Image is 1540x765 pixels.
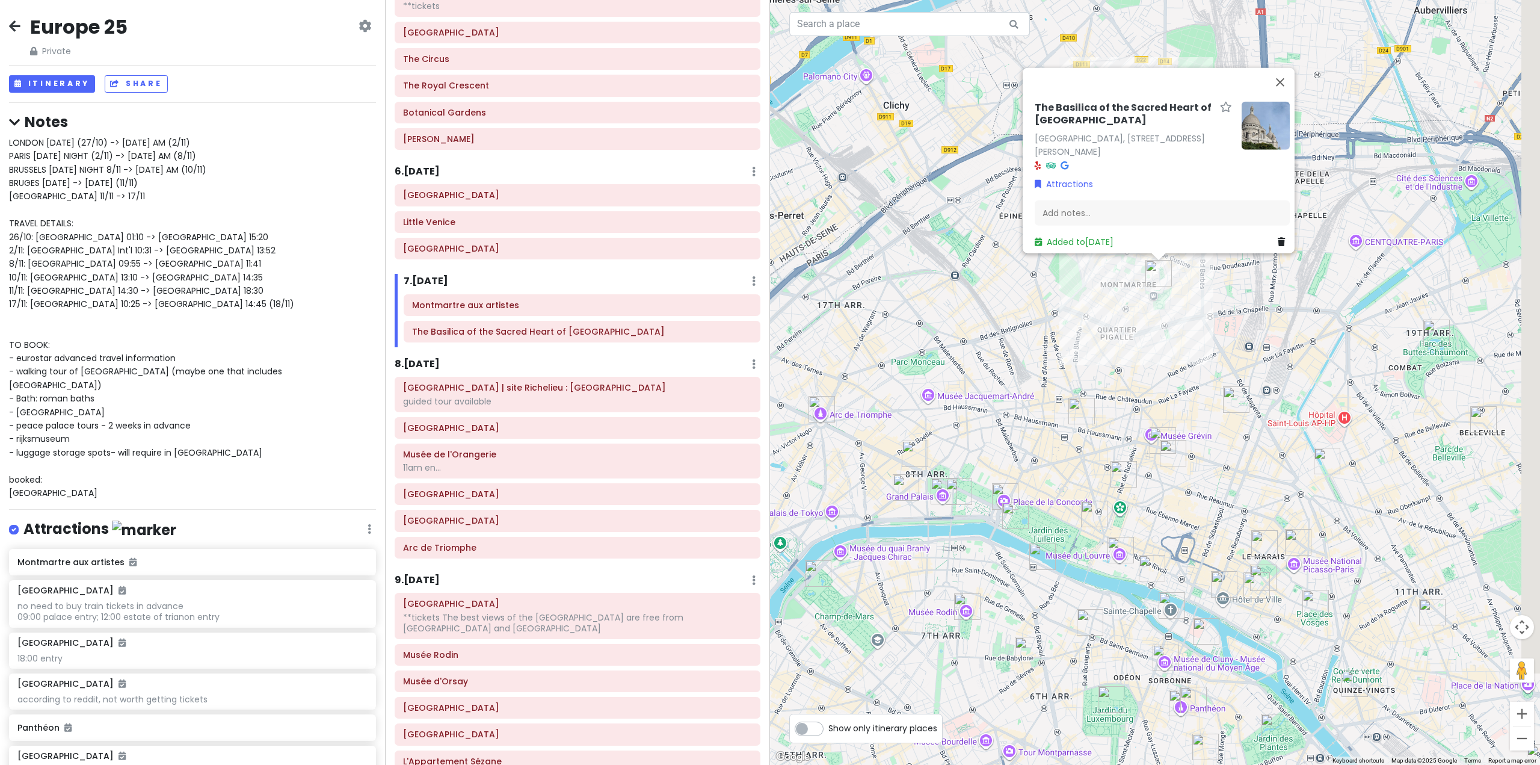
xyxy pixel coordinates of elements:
[1314,448,1340,474] div: Canal Saint-Martin
[1002,503,1029,529] div: Musée de l'Orangerie
[1035,101,1215,126] h6: The Basilica of the Sacred Heart of [GEOGRAPHIC_DATA]
[1510,726,1534,751] button: Zoom out
[1169,690,1195,716] div: Panthéon
[1341,671,1368,697] div: À la Biche au Bois
[395,166,440,178] h6: 6 . [DATE]
[403,649,752,660] h6: Musée Rodin
[893,474,919,501] div: La Galerie Dior
[1046,161,1056,169] i: Tripadvisor
[1145,260,1172,286] div: The Basilica of the Sacred Heart of Paris
[64,723,72,732] i: Added to itinerary
[17,585,126,596] h6: [GEOGRAPHIC_DATA]
[1464,757,1481,764] a: Terms (opens in new tab)
[1488,757,1536,764] a: Report a map error
[17,694,367,705] div: according to reddit, not worth getting tickets
[1015,637,1041,663] div: Le Bon Marché
[1180,687,1207,713] div: Church of Saint-Étienne-du-Mont
[1160,440,1186,466] div: L'Appartement Sézane
[954,593,981,620] div: Musée Rodin
[395,358,440,371] h6: 8 . [DATE]
[1068,398,1095,424] div: Galeries Lafayette Haussmann
[17,637,126,648] h6: [GEOGRAPHIC_DATA]
[1107,537,1134,563] div: Louvre Museum
[9,75,95,93] button: Itinerary
[808,396,835,423] div: Arc de Triomphe
[403,702,752,713] h6: Petit Palais
[403,598,752,609] h6: Eiffel Tower
[1223,386,1249,413] div: 12 Rue de Paradis
[1061,161,1068,169] i: Google Maps
[403,382,752,393] h6: Bibliothèque nationale de France | site Richelieu : Bibliothèque de Recherche
[1193,618,1219,645] div: Notre-Dame Cathedral of Paris
[1150,427,1176,454] div: 12 Rue d'Uzès
[403,449,752,460] h6: Musée de l'Orangerie
[119,680,126,688] i: Added to itinerary
[17,653,367,664] div: 18:00 entry
[1110,461,1137,488] div: Bibliothèque nationale de France | site Richelieu : Bibliothèque de Recherche
[412,326,752,337] h6: The Basilica of the Sacred Heart of Paris
[1035,200,1290,226] div: Add notes...
[1242,101,1290,149] img: Picture of the place
[17,601,367,622] div: no need to buy train tickets in advance 09:00 palace entry; 12:00 estate of trianon entry
[1251,530,1278,557] div: Le Marais
[1211,571,1237,598] div: BHV Marais
[1035,235,1113,247] a: Added to[DATE]
[17,557,367,568] h6: Montmartre aux artistes
[1098,686,1124,713] div: Jardin du Luxembourg
[403,190,752,200] h6: Portobello Road Market
[119,586,126,595] i: Added to itinerary
[17,722,367,733] h6: Panthéon
[9,137,294,499] span: LONDON [DATE] (27/10) -> [DATE] AM (2/11) PARIS [DATE] NIGHT (2/11) -> [DATE] AM (8/11) BRUSSELS ...
[1220,101,1232,114] a: Star place
[403,515,752,526] h6: Champs-Élysées
[1510,615,1534,639] button: Map camera controls
[403,396,752,407] div: guided tour available
[1470,406,1497,433] div: Belleville
[773,749,813,765] a: Click to see this area on Google Maps
[1035,132,1205,158] a: [GEOGRAPHIC_DATA], [STREET_ADDRESS][PERSON_NAME]
[1285,529,1311,556] div: Bobbies
[1159,592,1185,619] div: Sainte-Chapelle
[403,729,752,740] h6: Grand Palais
[1139,555,1165,581] div: La Samaritaine
[105,75,167,93] button: Share
[1332,757,1384,765] button: Keyboard shortcuts
[992,483,1018,510] div: Place de la Concorde
[119,639,126,647] i: Added to itinerary
[30,45,128,58] span: Private
[1266,67,1295,96] button: Close
[403,54,752,64] h6: The Circus
[403,676,752,687] h6: Musée d'Orsay
[17,678,126,689] h6: [GEOGRAPHIC_DATA]
[789,12,1030,36] input: Search a place
[1192,734,1219,760] div: Rue Mouffetard
[17,751,126,761] h6: [GEOGRAPHIC_DATA]
[403,107,752,118] h6: Botanical Gardens
[1510,702,1534,726] button: Zoom in
[404,275,448,288] h6: 7 . [DATE]
[1077,609,1103,636] div: Saint-Germain-des-Prés
[119,752,126,760] i: Added to itinerary
[1423,320,1450,346] div: Parc des Buttes-Chaumont
[30,14,128,40] h2: Europe 25
[1302,590,1329,616] div: Place des Vosges
[946,479,972,505] div: Petit Palais
[1278,235,1290,248] a: Delete place
[129,558,137,566] i: Added to itinerary
[1029,544,1056,570] div: Musée d'Orsay
[902,441,928,467] div: Champs-Élysées
[1419,599,1446,625] div: Automne
[1243,572,1270,599] div: Odaje - ex M. Moustache (Marais)
[1081,501,1107,527] div: Rue Saint-Honoré
[1153,645,1179,671] div: Musée de Cluny
[1261,714,1287,740] div: Jardin des Plantes
[828,722,937,735] span: Show only itinerary places
[403,423,752,433] h6: Rue Saint-Honoré
[23,519,176,539] h4: Attractions
[931,478,957,504] div: Grand Palais
[1250,565,1277,591] div: Le Colimaçon
[773,749,813,765] img: Google
[403,489,752,500] h6: Place de la Concorde
[395,574,440,587] h6: 9 . [DATE]
[403,542,752,553] h6: Arc de Triomphe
